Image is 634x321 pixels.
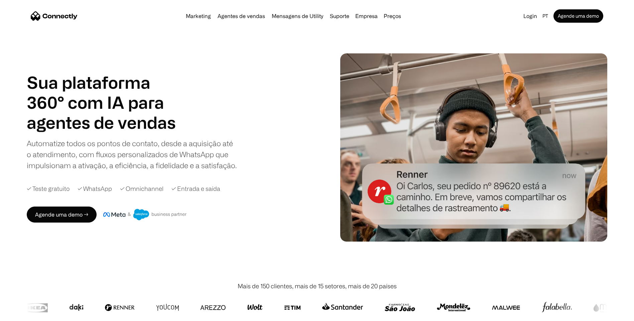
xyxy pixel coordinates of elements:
a: Agentes de vendas [215,13,268,19]
ul: Language list [13,309,40,319]
a: Mensagens de Utility [269,13,326,19]
div: ✓ Teste gratuito [27,184,70,193]
div: Mais de 150 clientes, mais de 15 setores, mais de 20 países [238,282,397,291]
div: ✓ Omnichannel [120,184,163,193]
div: Automatize todos os pontos de contato, desde a aquisição até o atendimento, com fluxos personaliz... [27,138,237,171]
div: carousel [27,112,180,132]
a: Suporte [327,13,352,19]
a: Agende uma demo → [27,207,97,223]
img: Meta e crachá de parceiro de negócios do Salesforce. [103,209,187,220]
a: home [31,11,78,21]
a: Login [521,11,540,21]
a: Marketing [183,13,214,19]
div: 1 of 4 [27,112,180,132]
h1: Sua plataforma 360° com IA para [27,72,180,112]
aside: Language selected: Português (Brasil) [7,309,40,319]
div: ✓ WhatsApp [78,184,112,193]
a: Agende uma demo [553,9,603,23]
div: Empresa [355,11,378,21]
div: pt [540,11,552,21]
div: ✓ Entrada e saída [171,184,220,193]
div: pt [542,11,548,21]
a: Preços [381,13,404,19]
h1: agentes de vendas [27,112,180,132]
div: Empresa [353,11,380,21]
